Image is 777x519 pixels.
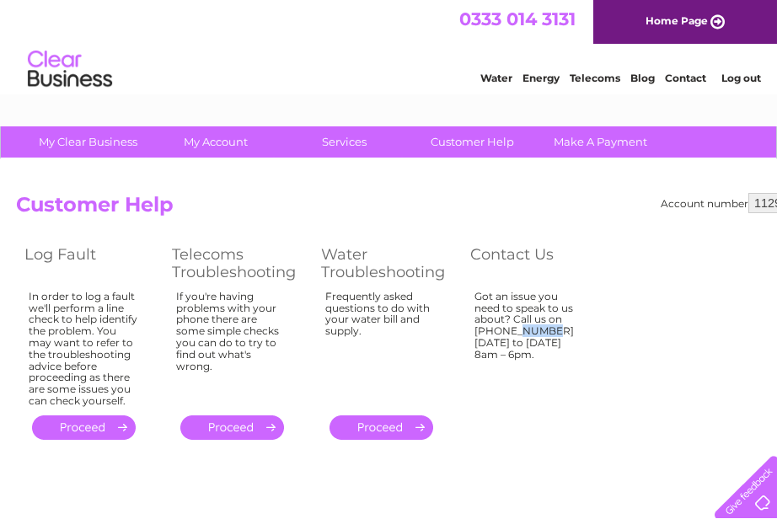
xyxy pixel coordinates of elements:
[721,72,761,84] a: Log out
[29,291,138,407] div: In order to log a fault we'll perform a line check to help identify the problem. You may want to ...
[147,126,286,158] a: My Account
[176,291,287,400] div: If you're having problems with your phone there are some simple checks you can do to try to find ...
[330,415,433,440] a: .
[665,72,706,84] a: Contact
[459,8,576,29] a: 0333 014 3131
[462,241,609,286] th: Contact Us
[163,241,313,286] th: Telecoms Troubleshooting
[630,72,655,84] a: Blog
[19,126,158,158] a: My Clear Business
[325,291,437,400] div: Frequently asked questions to do with your water bill and supply.
[522,72,560,84] a: Energy
[474,291,584,400] div: Got an issue you need to speak to us about? Call us on [PHONE_NUMBER] [DATE] to [DATE] 8am – 6pm.
[16,241,163,286] th: Log Fault
[480,72,512,84] a: Water
[531,126,670,158] a: Make A Payment
[275,126,414,158] a: Services
[32,415,136,440] a: .
[403,126,542,158] a: Customer Help
[313,241,462,286] th: Water Troubleshooting
[27,44,113,95] img: logo.png
[570,72,620,84] a: Telecoms
[180,415,284,440] a: .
